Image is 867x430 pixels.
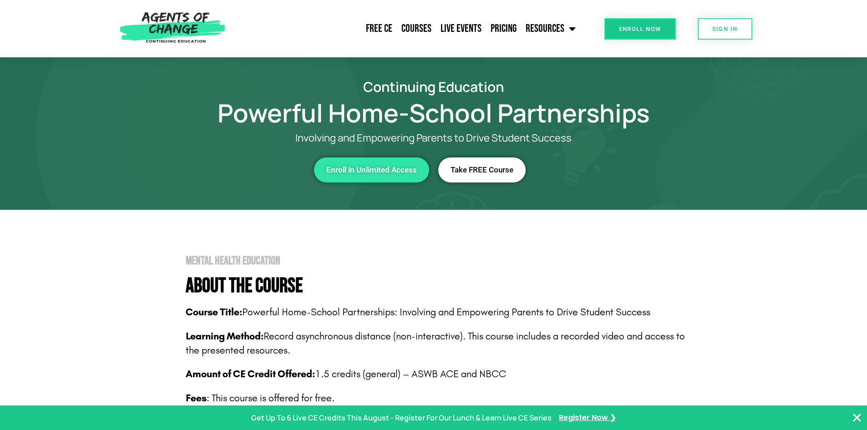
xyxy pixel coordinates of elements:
[604,18,676,40] a: Enroll Now
[712,26,738,32] span: SIGN IN
[186,330,264,342] b: Learning Method:
[314,157,429,182] a: Enroll in Unlimited Access
[852,412,862,423] button: Close Banner
[186,392,335,404] span: : This course is offered for free.
[438,157,526,182] a: Take FREE Course
[174,102,693,123] h1: Powerful Home-School Partnerships
[251,411,552,425] p: Get Up To 6 Live CE Credits This August - Register For Our Lunch & Learn Live CE Series
[186,367,693,381] p: 1.5 credits (general) – ASWB ACE and NBCC
[559,411,616,425] a: Register Now ❯
[521,17,580,40] a: Resources
[186,368,315,380] span: Amount of CE Credit Offered:
[211,132,657,144] p: Involving and Empowering Parents to Drive Student Success
[230,17,580,40] nav: Menu
[186,276,693,296] h4: About The Course
[174,80,693,93] h2: Continuing Education
[186,305,693,319] p: Powerful Home-School Partnerships: Involving and Empowering Parents to Drive Student Success
[186,255,693,267] h2: Mental Health Education
[451,166,513,174] span: Take FREE Course
[397,17,436,40] a: Courses
[486,17,521,40] a: Pricing
[186,392,207,404] span: Fees
[361,17,397,40] a: Free CE
[436,17,486,40] a: Live Events
[186,306,242,318] b: Course Title:
[326,166,417,174] span: Enroll in Unlimited Access
[186,329,693,358] p: Record asynchronous distance (non-interactive). This course includes a recorded video and access ...
[698,18,752,40] a: SIGN IN
[619,26,661,32] span: Enroll Now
